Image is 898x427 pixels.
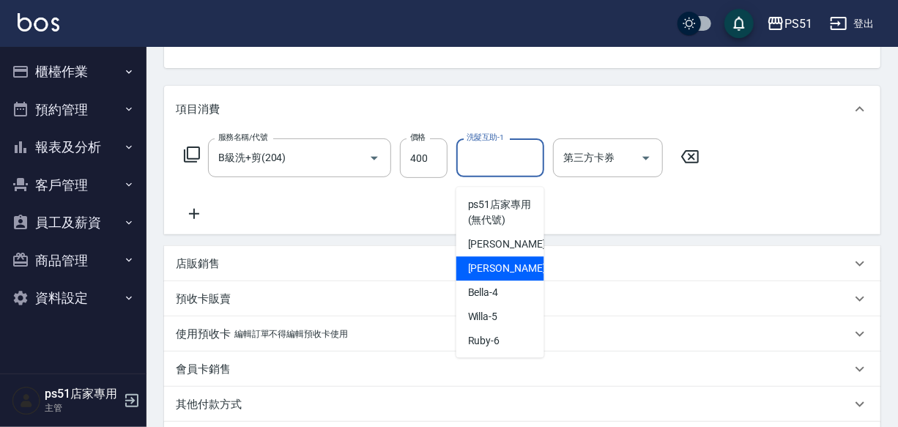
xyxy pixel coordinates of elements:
[467,132,504,143] label: 洗髮互助-1
[6,53,141,91] button: 櫃檯作業
[176,256,220,272] p: 店販銷售
[824,10,880,37] button: 登出
[164,352,880,387] div: 會員卡銷售
[164,246,880,281] div: 店販銷售
[12,386,41,415] img: Person
[164,133,880,234] div: 項目消費
[176,327,231,342] p: 使用預收卡
[45,387,119,401] h5: ps51店家專用
[410,132,426,143] label: 價格
[468,197,533,228] span: ps51店家專用 (無代號)
[6,128,141,166] button: 報表及分析
[176,292,231,307] p: 預收卡販賣
[164,86,880,133] div: 項目消費
[761,9,818,39] button: PS51
[164,387,880,422] div: 其他付款方式
[468,333,500,349] span: Ruby -6
[468,261,554,276] span: [PERSON_NAME] -2
[468,357,554,373] span: [PERSON_NAME] -7
[6,166,141,204] button: 客戶管理
[468,285,499,300] span: Bella -4
[784,15,812,33] div: PS51
[18,13,59,31] img: Logo
[164,316,880,352] div: 使用預收卡編輯訂單不得編輯預收卡使用
[176,362,231,377] p: 會員卡銷售
[6,242,141,280] button: 商品管理
[45,401,119,415] p: 主管
[363,146,386,170] button: Open
[218,132,267,143] label: 服務名稱/代號
[468,237,554,252] span: [PERSON_NAME] -2
[176,397,242,412] p: 其他付款方式
[634,146,658,170] button: Open
[234,327,348,342] p: 編輯訂單不得編輯預收卡使用
[724,9,754,38] button: save
[6,279,141,317] button: 資料設定
[176,102,220,117] p: 項目消費
[468,309,498,324] span: Willa -5
[6,91,141,129] button: 預約管理
[164,281,880,316] div: 預收卡販賣
[6,204,141,242] button: 員工及薪資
